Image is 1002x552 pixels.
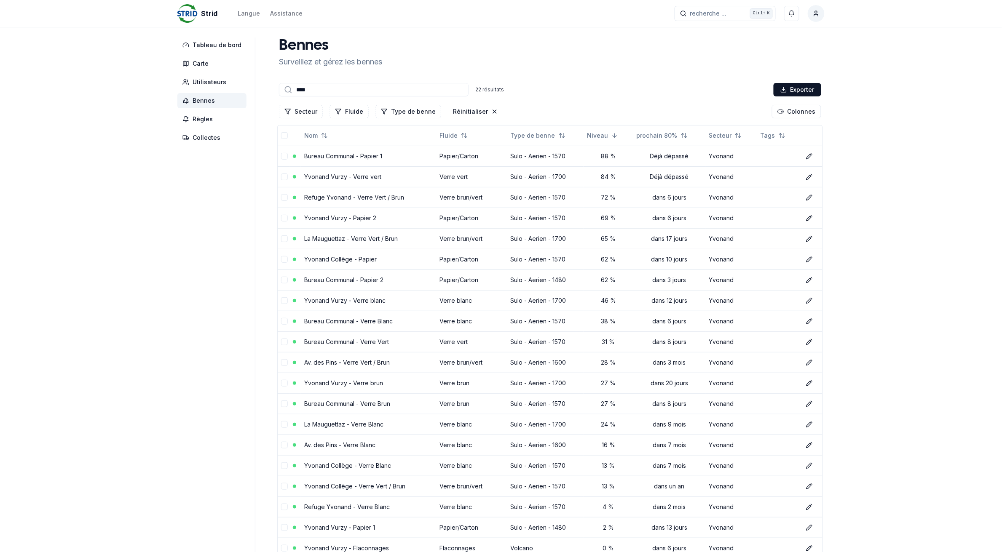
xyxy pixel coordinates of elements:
div: 13 % [587,482,630,491]
td: Yvonand [705,435,757,455]
td: Verre blanc [436,290,507,311]
td: Sulo - Aerien - 1570 [507,187,584,208]
td: Yvonand [705,393,757,414]
td: Yvonand [705,146,757,166]
div: 31 % [587,338,630,346]
div: 27 % [587,400,630,408]
div: dans un an [637,482,702,491]
a: Bureau Communal - Papier 2 [304,276,383,283]
td: Sulo - Aerien - 1600 [507,435,584,455]
a: Bureau Communal - Verre Vert [304,338,389,345]
td: Sulo - Aerien - 1700 [507,414,584,435]
div: 2 % [587,523,630,532]
h1: Bennes [279,37,382,54]
button: select-row [281,215,288,221]
td: Yvonand [705,414,757,435]
td: Yvonand [705,166,757,187]
td: Sulo - Aerien - 1570 [507,455,584,476]
td: Sulo - Aerien - 1570 [507,146,584,166]
div: Déjà dépassé [637,173,702,181]
div: 46 % [587,296,630,305]
button: select-row [281,442,288,448]
a: Av. des Pins - Verre Blanc [304,441,375,448]
td: Verre vert [436,331,507,352]
span: Collectes [193,133,220,142]
td: Papier/Carton [436,517,507,538]
td: Yvonand [705,517,757,538]
span: Utilisateurs [193,78,226,86]
div: dans 2 mois [637,503,702,511]
td: Verre blanc [436,311,507,331]
span: Règles [193,115,213,123]
div: dans 9 mois [637,420,702,429]
a: Tableau de bord [177,37,250,53]
button: Cocher les colonnes [772,105,821,118]
td: Verre brun/vert [436,476,507,496]
a: Carte [177,56,250,71]
button: Filtrer les lignes [375,105,441,118]
td: Yvonand [705,187,757,208]
a: Bennes [177,93,250,108]
td: Sulo - Aerien - 1570 [507,476,584,496]
div: 38 % [587,317,630,325]
button: select-row [281,194,288,201]
div: 88 % [587,152,630,160]
div: dans 12 jours [637,296,702,305]
button: Not sorted. Click to sort ascending. [506,129,571,142]
button: select-row [281,153,288,160]
div: 62 % [587,276,630,284]
td: Sulo - Aerien - 1570 [507,208,584,228]
td: Yvonand [705,311,757,331]
a: Yvonand Vurzy - Papier 1 [304,524,375,531]
button: select-row [281,421,288,428]
td: Papier/Carton [436,269,507,290]
button: select-row [281,297,288,304]
span: Carte [193,59,209,68]
td: Sulo - Aerien - 1700 [507,166,584,187]
button: Réinitialiser les filtres [448,105,503,118]
a: Yvonand Vurzy - Verre vert [304,173,381,180]
a: Bureau Communal - Papier 1 [304,152,382,160]
div: 4 % [587,503,630,511]
td: Verre brun [436,373,507,393]
div: dans 17 jours [637,235,702,243]
div: dans 3 mois [637,358,702,367]
button: select-row [281,359,288,366]
button: select-row [281,380,288,387]
td: Sulo - Aerien - 1570 [507,311,584,331]
td: Yvonand [705,290,757,311]
button: select-row [281,400,288,407]
td: Yvonand [705,352,757,373]
td: Verre brun/vert [436,228,507,249]
button: select-row [281,483,288,490]
span: recherche ... [690,9,727,18]
div: dans 20 jours [637,379,702,387]
div: dans 7 mois [637,461,702,470]
div: Déjà dépassé [637,152,702,160]
a: Yvonand Collège - Papier [304,256,377,263]
span: prochain 80% [637,131,678,140]
button: select-row [281,339,288,345]
a: Collectes [177,130,250,145]
button: select-row [281,462,288,469]
div: 22 résultats [475,86,504,93]
div: dans 8 jours [637,338,702,346]
td: Sulo - Aerien - 1480 [507,269,584,290]
span: Tags [761,131,775,140]
div: 84 % [587,173,630,181]
button: select-row [281,545,288,552]
span: Secteur [709,131,731,140]
button: select-row [281,504,288,510]
div: dans 8 jours [637,400,702,408]
div: dans 13 jours [637,523,702,532]
td: Sulo - Aerien - 1480 [507,517,584,538]
a: Yvonand Vurzy - Verre brun [304,379,383,387]
button: Not sorted. Click to sort ascending. [434,129,473,142]
a: Yvonand Vurzy - Flaconnages [304,544,389,552]
td: Yvonand [705,496,757,517]
div: Exporter [774,83,821,96]
span: Niveau [587,131,608,140]
td: Yvonand [705,228,757,249]
div: 69 % [587,214,630,222]
button: select-row [281,318,288,325]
